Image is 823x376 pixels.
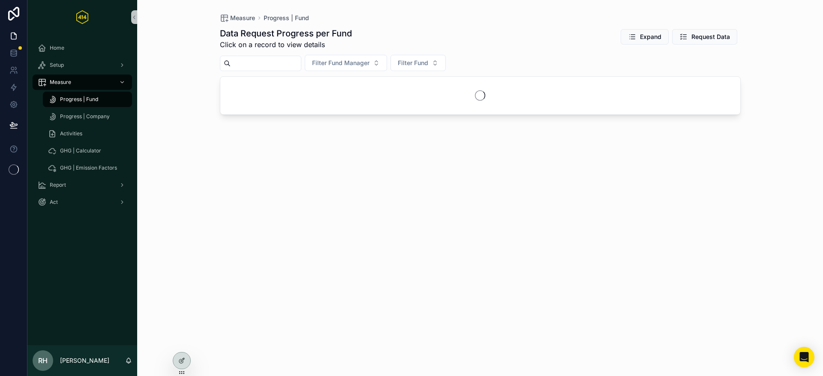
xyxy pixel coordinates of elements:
[390,55,446,71] button: Select Button
[33,75,132,90] a: Measure
[794,347,814,367] div: Open Intercom Messenger
[230,14,255,22] span: Measure
[312,59,369,67] span: Filter Fund Manager
[38,355,48,366] span: RH
[50,199,58,206] span: Act
[43,143,132,158] a: GHG | Calculator
[76,10,88,24] img: App logo
[60,164,117,171] span: GHG | Emission Factors
[60,113,110,120] span: Progress | Company
[43,126,132,141] a: Activities
[33,40,132,56] a: Home
[33,194,132,210] a: Act
[43,160,132,176] a: GHG | Emission Factors
[60,356,109,365] p: [PERSON_NAME]
[50,45,64,51] span: Home
[640,33,661,41] span: Expand
[60,147,101,154] span: GHG | Calculator
[691,33,730,41] span: Request Data
[27,34,137,221] div: scrollable content
[50,79,71,86] span: Measure
[264,14,309,22] a: Progress | Fund
[60,96,98,103] span: Progress | Fund
[43,92,132,107] a: Progress | Fund
[43,109,132,124] a: Progress | Company
[50,62,64,69] span: Setup
[60,130,82,137] span: Activities
[33,177,132,193] a: Report
[621,29,669,45] button: Expand
[305,55,387,71] button: Select Button
[220,27,352,39] h1: Data Request Progress per Fund
[33,57,132,73] a: Setup
[50,182,66,188] span: Report
[672,29,737,45] button: Request Data
[220,14,255,22] a: Measure
[220,39,352,50] span: Click on a record to view details
[398,59,428,67] span: Filter Fund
